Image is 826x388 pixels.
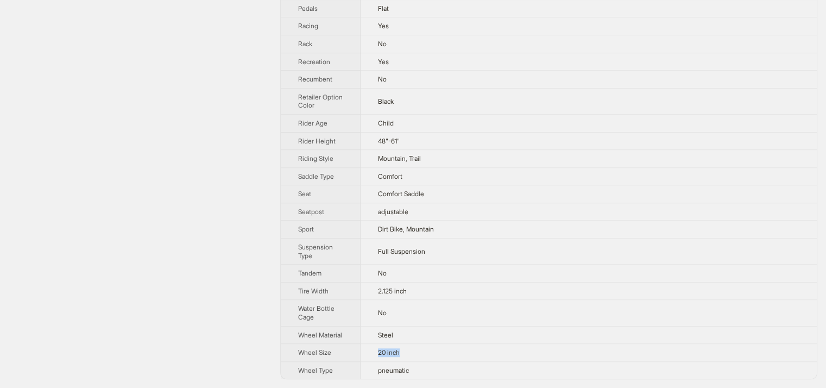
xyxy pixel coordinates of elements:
span: Suspension Type [298,243,333,260]
span: Pedals [298,4,318,12]
span: Recumbent [298,75,332,83]
span: Seat [298,190,311,198]
span: Water Bottle Cage [298,304,335,321]
span: 48"-61" [378,137,400,145]
span: Child [378,119,394,127]
span: Seatpost [298,208,324,216]
span: No [378,75,387,83]
span: Full Suspension [378,247,425,255]
span: Tire Width [298,287,329,295]
span: Comfort Saddle [378,190,424,198]
span: pneumatic [378,366,409,374]
span: Yes [378,58,389,66]
span: Rider Height [298,137,336,145]
span: Riding Style [298,154,333,162]
span: No [378,309,387,317]
span: Mountain, Trail [378,154,421,162]
span: Rack [298,40,312,48]
span: Steel [378,331,393,339]
span: Rider Age [298,119,327,127]
span: 20 inch [378,348,400,356]
span: Black [378,97,394,105]
span: Comfort [378,172,402,180]
span: Tandem [298,269,321,277]
span: Saddle Type [298,172,334,180]
span: Recreation [298,58,330,66]
span: Retailer Option Color [298,93,343,110]
span: No [378,269,387,277]
span: Racing [298,22,318,30]
span: 2.125 inch [378,287,407,295]
span: Sport [298,225,314,233]
span: Yes [378,22,389,30]
span: adjustable [378,208,408,216]
span: No [378,40,387,48]
span: Wheel Size [298,348,331,356]
span: Wheel Type [298,366,333,374]
span: Dirt Bike, Mountain [378,225,434,233]
span: Wheel Material [298,331,342,339]
span: Flat [378,4,389,12]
